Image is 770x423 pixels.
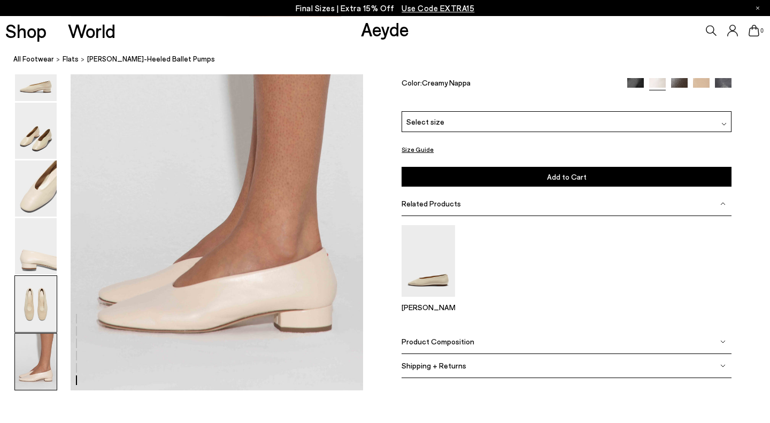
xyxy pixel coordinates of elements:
[402,337,474,346] span: Product Composition
[749,25,759,36] a: 0
[13,53,54,65] a: All Footwear
[720,363,726,368] img: svg%3E
[402,143,434,156] button: Size Guide
[402,3,474,13] span: Navigate to /collections/ss25-final-sizes
[87,53,215,65] span: [PERSON_NAME]-Heeled Ballet Pumps
[15,276,57,332] img: Delia Low-Heeled Ballet Pumps - Image 5
[63,53,79,65] a: Flats
[402,225,455,296] img: Kirsten Ballet Flats
[402,303,455,312] p: [PERSON_NAME]
[68,21,115,40] a: World
[402,361,466,370] span: Shipping + Returns
[402,78,617,90] div: Color:
[13,45,770,74] nav: breadcrumb
[15,160,57,217] img: Delia Low-Heeled Ballet Pumps - Image 3
[5,21,47,40] a: Shop
[547,172,587,181] span: Add to Cart
[720,201,726,206] img: svg%3E
[361,18,409,40] a: Aeyde
[402,199,461,208] span: Related Products
[402,167,731,187] button: Add to Cart
[296,2,475,15] p: Final Sizes | Extra 15% Off
[63,55,79,63] span: Flats
[15,218,57,274] img: Delia Low-Heeled Ballet Pumps - Image 4
[406,116,444,127] span: Select size
[15,334,57,390] img: Delia Low-Heeled Ballet Pumps - Image 6
[402,289,455,312] a: Kirsten Ballet Flats [PERSON_NAME]
[721,121,727,127] img: svg%3E
[720,339,726,344] img: svg%3E
[15,103,57,159] img: Delia Low-Heeled Ballet Pumps - Image 2
[422,78,471,87] span: Creamy Nappa
[759,28,765,34] span: 0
